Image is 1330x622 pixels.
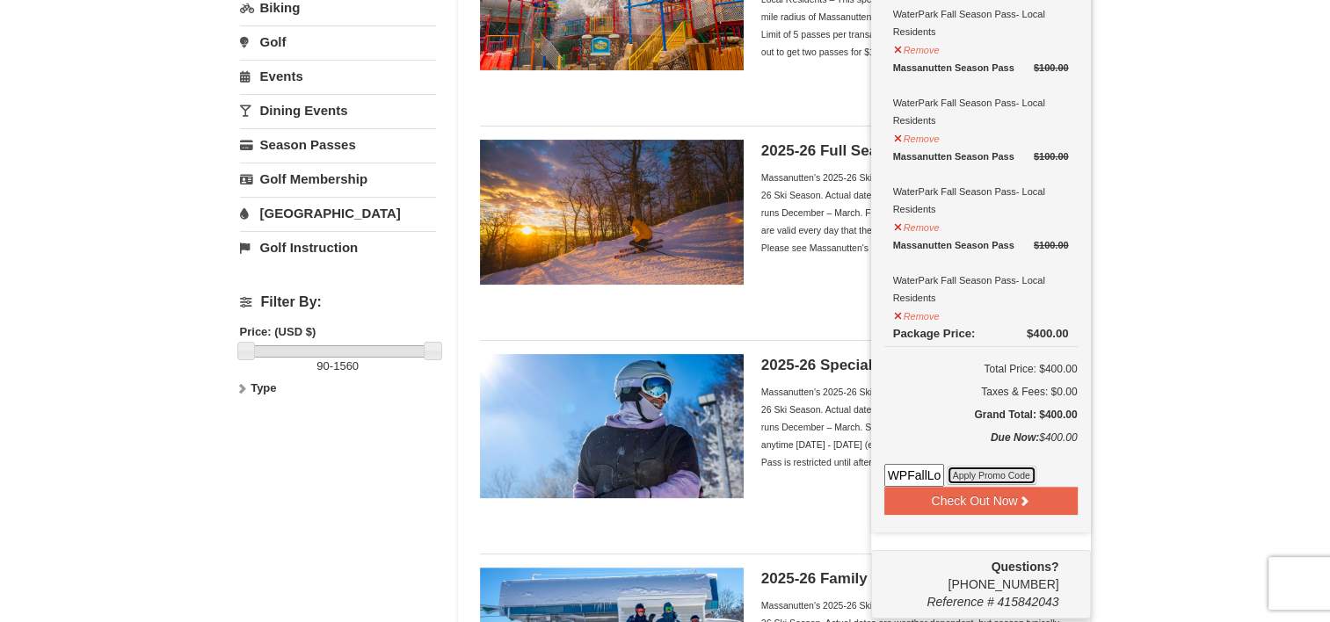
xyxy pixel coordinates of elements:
[761,383,1069,471] div: Massanutten's 2025-26 Ski Season Passes are valid throughout the 2025-26 Ski Season. Actual dates...
[997,595,1058,609] span: 415842043
[884,360,1078,378] h6: Total Price: $400.00
[893,236,1069,307] div: WaterPark Fall Season Pass- Local Residents
[893,37,941,59] button: Remove
[480,140,744,284] img: 6619937-208-2295c65e.jpg
[251,381,276,394] strong: Type
[240,231,436,264] a: Golf Instruction
[893,214,941,236] button: Remove
[991,431,1039,444] strong: Due Now:
[893,126,941,148] button: Remove
[1027,325,1069,343] div: $400.00
[240,325,316,338] strong: Price: (USD $)
[884,558,1059,591] span: [PHONE_NUMBER]
[893,59,1069,129] div: WaterPark Fall Season Pass- Local Residents
[240,60,436,92] a: Events
[240,25,436,58] a: Golf
[893,303,941,325] button: Remove
[240,197,436,229] a: [GEOGRAPHIC_DATA]
[240,358,436,375] label: -
[240,128,436,161] a: Season Passes
[761,142,1069,160] h5: 2025-26 Full Season Individual Ski Pass
[884,429,1078,464] div: $400.00
[884,487,1078,515] button: Check Out Now
[240,163,436,195] a: Golf Membership
[927,595,993,609] span: Reference #
[1034,151,1069,162] del: $100.00
[893,148,1069,165] div: Massanutten Season Pass
[480,354,744,498] img: 6619937-198-dda1df27.jpg
[761,357,1069,374] h5: 2025-26 Special Value Season Pass - Adult
[761,169,1069,257] div: Massanutten's 2025-26 Ski Season Passes are valid throughout the 2025-26 Ski Season. Actual dates...
[240,94,436,127] a: Dining Events
[884,406,1078,423] h5: Grand Total: $400.00
[947,466,1036,485] button: Apply Promo Code
[893,236,1069,254] div: Massanutten Season Pass
[1034,240,1069,250] del: $100.00
[991,560,1058,574] strong: Questions?
[893,148,1069,218] div: WaterPark Fall Season Pass- Local Residents
[761,570,1069,588] h5: 2025-26 Family of 3 Ski Season Passes
[1034,62,1069,73] del: $100.00
[893,59,1069,76] div: Massanutten Season Pass
[893,327,976,340] span: Package Price:
[884,383,1078,401] div: Taxes & Fees: $0.00
[316,359,329,372] span: 90
[333,359,359,372] span: 1560
[240,294,436,310] h4: Filter By:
